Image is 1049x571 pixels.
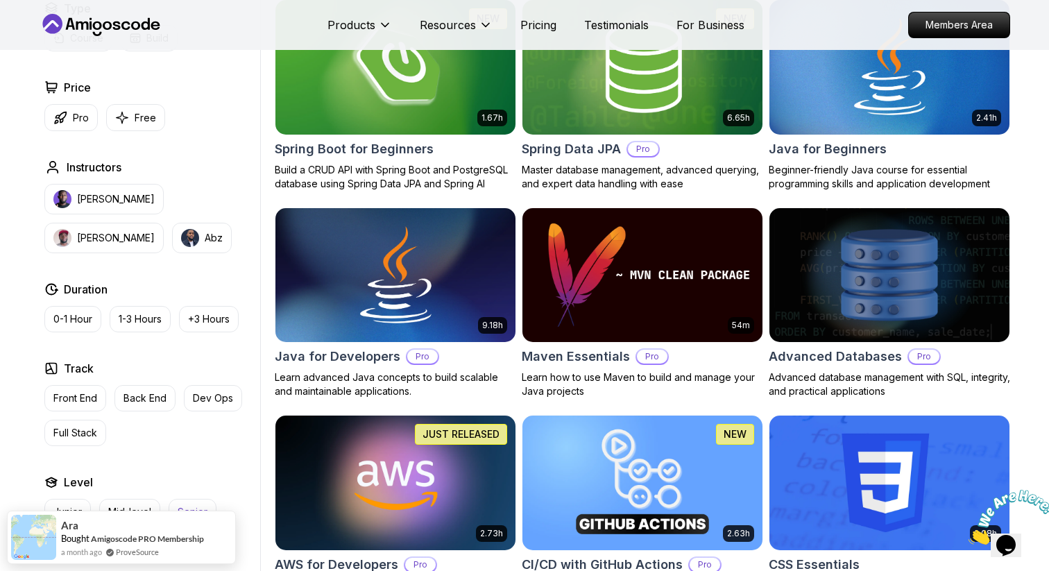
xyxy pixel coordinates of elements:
p: 2.41h [976,112,997,123]
p: Pro [628,142,658,156]
img: Chat attention grabber [6,6,92,60]
p: Products [327,17,375,33]
p: Free [135,111,156,125]
p: Advanced database management with SQL, integrity, and practical applications [769,370,1010,398]
p: Junior [53,505,82,519]
button: Mid-level [99,499,160,525]
a: Testimonials [584,17,649,33]
p: 2.73h [480,528,503,539]
p: Beginner-friendly Java course for essential programming skills and application development [769,163,1010,191]
img: instructor img [53,229,71,247]
button: Senior [169,499,216,525]
p: 2.63h [727,528,750,539]
p: Front End [53,391,97,405]
h2: Java for Developers [275,347,400,366]
a: Members Area [908,12,1010,38]
button: instructor imgAbz [172,223,232,253]
button: Front End [44,385,106,411]
p: Full Stack [53,426,97,440]
h2: Track [64,360,94,377]
span: Ara [61,520,78,531]
p: NEW [724,427,747,441]
img: AWS for Developers card [275,416,515,550]
p: Back End [123,391,167,405]
button: 1-3 Hours [110,306,171,332]
p: Mid-level [108,505,151,519]
button: 0-1 Hour [44,306,101,332]
p: Pro [73,111,89,125]
p: Build a CRUD API with Spring Boot and PostgreSQL database using Spring Data JPA and Spring AI [275,163,516,191]
button: Junior [44,499,91,525]
p: 1-3 Hours [119,312,162,326]
span: a month ago [61,546,102,558]
p: Senior [178,505,207,519]
a: For Business [676,17,744,33]
p: Pro [407,350,438,364]
h2: Java for Beginners [769,139,887,159]
button: +3 Hours [179,306,239,332]
img: CI/CD with GitHub Actions card [522,416,762,550]
iframe: chat widget [963,484,1049,550]
p: [PERSON_NAME] [77,192,155,206]
p: Pro [637,350,667,364]
h2: Maven Essentials [522,347,630,366]
a: Advanced Databases cardAdvanced DatabasesProAdvanced database management with SQL, integrity, and... [769,207,1010,399]
a: Maven Essentials card54mMaven EssentialsProLearn how to use Maven to build and manage your Java p... [522,207,763,399]
button: Full Stack [44,420,106,446]
p: 9.18h [482,320,503,331]
h2: Spring Data JPA [522,139,621,159]
p: +3 Hours [188,312,230,326]
button: Resources [420,17,493,44]
a: Java for Developers card9.18hJava for DevelopersProLearn advanced Java concepts to build scalable... [275,207,516,399]
button: Products [327,17,392,44]
p: JUST RELEASED [423,427,500,441]
p: Pro [909,350,939,364]
button: instructor img[PERSON_NAME] [44,223,164,253]
p: 54m [732,320,750,331]
img: Java for Developers card [275,208,515,343]
h2: Instructors [67,159,121,176]
p: Learn how to use Maven to build and manage your Java projects [522,370,763,398]
p: Abz [205,231,223,245]
h2: Advanced Databases [769,347,902,366]
img: Maven Essentials card [522,208,762,343]
button: Free [106,104,165,131]
button: Dev Ops [184,385,242,411]
img: CSS Essentials card [769,416,1009,550]
p: Members Area [909,12,1009,37]
img: instructor img [181,229,199,247]
p: [PERSON_NAME] [77,231,155,245]
span: Bought [61,533,89,544]
p: Dev Ops [193,391,233,405]
img: provesource social proof notification image [11,515,56,560]
p: 6.65h [727,112,750,123]
img: instructor img [53,190,71,208]
button: Back End [114,385,176,411]
p: Learn advanced Java concepts to build scalable and maintainable applications. [275,370,516,398]
a: ProveSource [116,546,159,558]
p: 1.67h [481,112,503,123]
a: Amigoscode PRO Membership [91,534,204,544]
p: Master database management, advanced querying, and expert data handling with ease [522,163,763,191]
h2: Spring Boot for Beginners [275,139,434,159]
button: Pro [44,104,98,131]
p: Resources [420,17,476,33]
a: Pricing [520,17,556,33]
h2: Duration [64,281,108,298]
img: Advanced Databases card [769,208,1009,343]
h2: Level [64,474,93,491]
h2: Price [64,79,91,96]
p: 0-1 Hour [53,312,92,326]
button: instructor img[PERSON_NAME] [44,184,164,214]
